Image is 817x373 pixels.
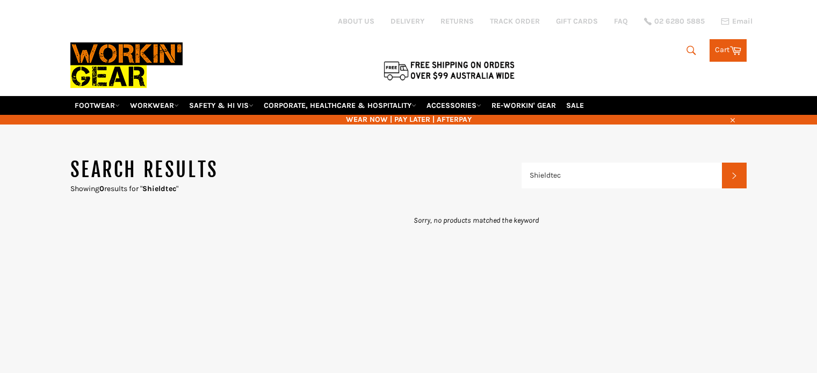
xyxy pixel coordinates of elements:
[338,16,374,26] a: ABOUT US
[710,39,747,62] a: Cart
[70,157,522,184] h1: Search results
[644,18,705,25] a: 02 6280 5885
[382,59,516,82] img: Flat $9.95 shipping Australia wide
[70,96,124,115] a: FOOTWEAR
[414,216,539,225] em: Sorry, no products matched the keyword
[440,16,474,26] a: RETURNS
[562,96,588,115] a: SALE
[522,163,722,188] input: Search
[70,35,183,96] img: Workin Gear leaders in Workwear, Safety Boots, PPE, Uniforms. Australia's No.1 in Workwear
[185,96,258,115] a: SAFETY & HI VIS
[99,184,104,193] strong: 0
[732,18,753,25] span: Email
[70,184,522,194] p: Showing results for " "
[721,17,753,26] a: Email
[70,114,747,125] span: WEAR NOW | PAY LATER | AFTERPAY
[259,96,421,115] a: CORPORATE, HEALTHCARE & HOSPITALITY
[142,184,176,193] strong: Shieldtec
[614,16,628,26] a: FAQ
[422,96,486,115] a: ACCESSORIES
[487,96,560,115] a: RE-WORKIN' GEAR
[126,96,183,115] a: WORKWEAR
[391,16,424,26] a: DELIVERY
[556,16,598,26] a: GIFT CARDS
[654,18,705,25] span: 02 6280 5885
[490,16,540,26] a: TRACK ORDER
